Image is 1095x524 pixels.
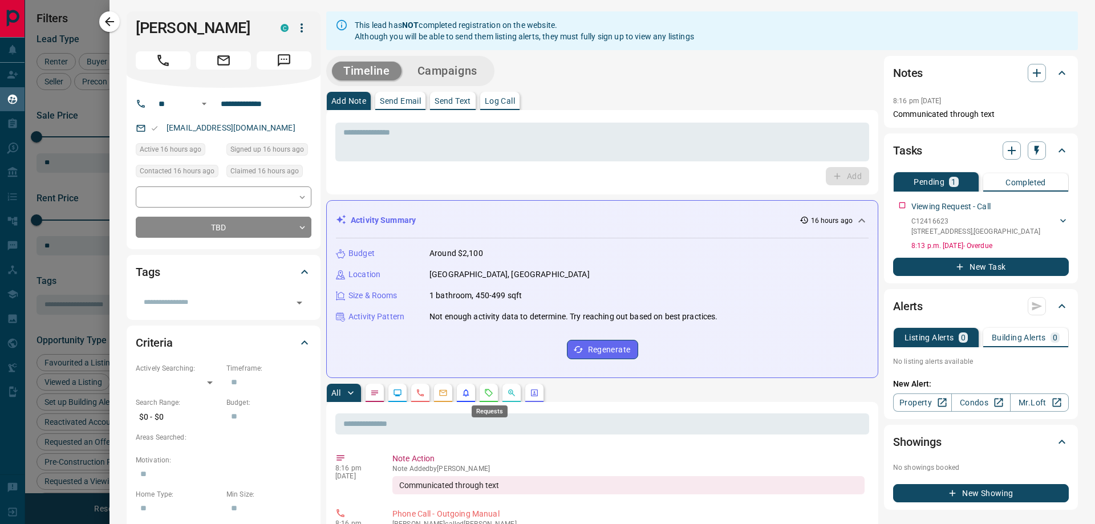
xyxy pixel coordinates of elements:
[226,363,311,373] p: Timeframe:
[136,165,221,181] div: Mon Oct 13 2025
[893,293,1069,320] div: Alerts
[136,143,221,159] div: Mon Oct 13 2025
[961,334,966,342] p: 0
[140,165,214,177] span: Contacted 16 hours ago
[893,258,1069,276] button: New Task
[893,393,952,412] a: Property
[355,15,694,47] div: This lead has completed registration on the website. Although you will be able to send them listi...
[485,97,515,105] p: Log Call
[136,263,160,281] h2: Tags
[992,334,1046,342] p: Building Alerts
[167,123,295,132] a: [EMAIL_ADDRESS][DOMAIN_NAME]
[136,19,263,37] h1: [PERSON_NAME]
[1053,334,1057,342] p: 0
[439,388,448,397] svg: Emails
[226,143,311,159] div: Mon Oct 13 2025
[461,388,471,397] svg: Listing Alerts
[893,64,923,82] h2: Notes
[484,388,493,397] svg: Requests
[332,62,401,80] button: Timeline
[136,432,311,442] p: Areas Searched:
[281,24,289,32] div: condos.ca
[911,201,991,213] p: Viewing Request - Call
[136,258,311,286] div: Tags
[226,397,311,408] p: Budget:
[335,472,375,480] p: [DATE]
[136,51,190,70] span: Call
[893,433,942,451] h2: Showings
[893,97,942,105] p: 8:16 pm [DATE]
[331,97,366,105] p: Add Note
[402,21,419,30] strong: NOT
[392,508,865,520] p: Phone Call - Outgoing Manual
[348,269,380,281] p: Location
[392,476,865,494] div: Communicated through text
[893,462,1069,473] p: No showings booked
[151,124,159,132] svg: Email Valid
[136,455,311,465] p: Motivation:
[893,356,1069,367] p: No listing alerts available
[911,216,1040,226] p: C12416623
[336,210,869,231] div: Activity Summary16 hours ago
[136,489,221,499] p: Home Type:
[406,62,489,80] button: Campaigns
[429,269,590,281] p: [GEOGRAPHIC_DATA], [GEOGRAPHIC_DATA]
[893,137,1069,164] div: Tasks
[348,290,398,302] p: Size & Rooms
[392,465,865,473] p: Note Added by [PERSON_NAME]
[136,329,311,356] div: Criteria
[893,59,1069,87] div: Notes
[905,334,954,342] p: Listing Alerts
[136,363,221,373] p: Actively Searching:
[911,241,1069,251] p: 8:13 p.m. [DATE] - Overdue
[893,297,923,315] h2: Alerts
[911,226,1040,237] p: [STREET_ADDRESS] , [GEOGRAPHIC_DATA]
[893,428,1069,456] div: Showings
[914,178,944,186] p: Pending
[567,340,638,359] button: Regenerate
[230,165,299,177] span: Claimed 16 hours ago
[530,388,539,397] svg: Agent Actions
[1005,178,1046,186] p: Completed
[331,389,340,397] p: All
[951,178,956,186] p: 1
[370,388,379,397] svg: Notes
[435,97,471,105] p: Send Text
[393,388,402,397] svg: Lead Browsing Activity
[392,453,865,465] p: Note Action
[136,217,311,238] div: TBD
[140,144,201,155] span: Active 16 hours ago
[226,489,311,499] p: Min Size:
[230,144,304,155] span: Signed up 16 hours ago
[429,290,522,302] p: 1 bathroom, 450-499 sqft
[507,388,516,397] svg: Opportunities
[472,405,508,417] div: Requests
[893,108,1069,120] p: Communicated through text
[351,214,416,226] p: Activity Summary
[136,397,221,408] p: Search Range:
[348,247,375,259] p: Budget
[893,484,1069,502] button: New Showing
[893,378,1069,390] p: New Alert:
[257,51,311,70] span: Message
[429,311,718,323] p: Not enough activity data to determine. Try reaching out based on best practices.
[951,393,1010,412] a: Condos
[1010,393,1069,412] a: Mr.Loft
[811,216,853,226] p: 16 hours ago
[226,165,311,181] div: Mon Oct 13 2025
[291,295,307,311] button: Open
[429,247,483,259] p: Around $2,100
[416,388,425,397] svg: Calls
[348,311,404,323] p: Activity Pattern
[335,464,375,472] p: 8:16 pm
[196,51,251,70] span: Email
[136,408,221,426] p: $0 - $0
[197,97,211,111] button: Open
[893,141,922,160] h2: Tasks
[911,214,1069,239] div: C12416623[STREET_ADDRESS],[GEOGRAPHIC_DATA]
[380,97,421,105] p: Send Email
[136,334,173,352] h2: Criteria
